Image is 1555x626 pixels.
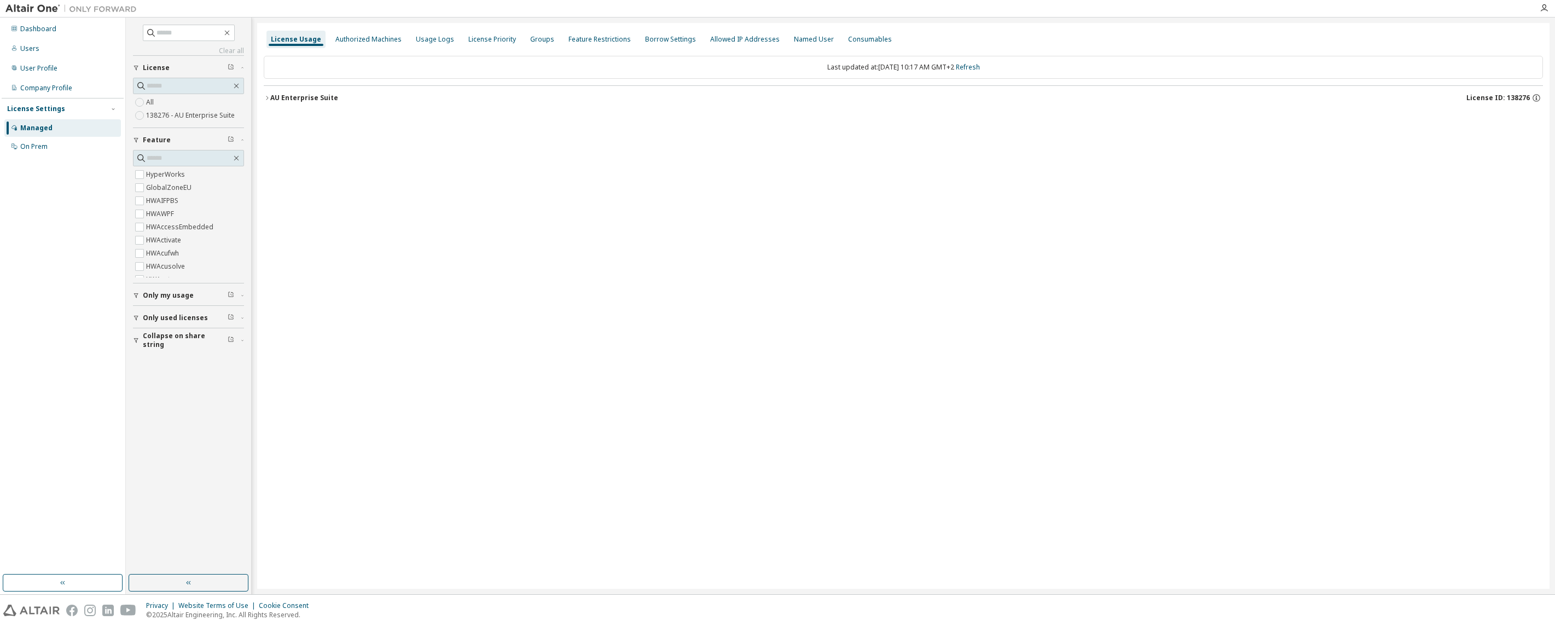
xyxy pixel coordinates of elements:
img: youtube.svg [120,605,136,616]
div: Groups [530,35,554,44]
div: Usage Logs [416,35,454,44]
span: Only my usage [143,291,194,300]
div: Dashboard [20,25,56,33]
div: Users [20,44,39,53]
label: HyperWorks [146,168,187,181]
div: License Usage [271,35,321,44]
button: AU Enterprise SuiteLicense ID: 138276 [264,86,1543,110]
div: AU Enterprise Suite [270,94,338,102]
label: HWAccessEmbedded [146,221,216,234]
label: HWAcutrace [146,273,186,286]
img: linkedin.svg [102,605,114,616]
div: Allowed IP Addresses [710,35,780,44]
div: Last updated at: [DATE] 10:17 AM GMT+2 [264,56,1543,79]
a: Refresh [956,62,980,72]
label: HWAcufwh [146,247,181,260]
button: Feature [133,128,244,152]
div: Authorized Machines [335,35,402,44]
span: Feature [143,136,171,144]
label: HWAIFPBS [146,194,181,207]
label: HWAWPF [146,207,176,221]
button: License [133,56,244,80]
a: Clear all [133,47,244,55]
span: Only used licenses [143,314,208,322]
label: 138276 - AU Enterprise Suite [146,109,237,122]
button: Only used licenses [133,306,244,330]
span: License [143,63,170,72]
span: Clear filter [228,136,234,144]
div: Privacy [146,601,178,610]
div: User Profile [20,64,57,73]
img: altair_logo.svg [3,605,60,616]
img: instagram.svg [84,605,96,616]
label: All [146,96,156,109]
div: Feature Restrictions [568,35,631,44]
div: Managed [20,124,53,132]
div: License Priority [468,35,516,44]
label: HWActivate [146,234,183,247]
img: Altair One [5,3,142,14]
span: Clear filter [228,63,234,72]
div: On Prem [20,142,48,151]
div: Borrow Settings [645,35,696,44]
div: Cookie Consent [259,601,315,610]
div: Website Terms of Use [178,601,259,610]
span: License ID: 138276 [1466,94,1530,102]
div: Named User [794,35,834,44]
img: facebook.svg [66,605,78,616]
span: Clear filter [228,291,234,300]
button: Collapse on share string [133,328,244,352]
p: © 2025 Altair Engineering, Inc. All Rights Reserved. [146,610,315,619]
span: Clear filter [228,336,234,345]
button: Only my usage [133,283,244,308]
label: HWAcusolve [146,260,187,273]
span: Clear filter [228,314,234,322]
div: License Settings [7,105,65,113]
label: GlobalZoneEU [146,181,194,194]
div: Company Profile [20,84,72,92]
div: Consumables [848,35,892,44]
span: Collapse on share string [143,332,228,349]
